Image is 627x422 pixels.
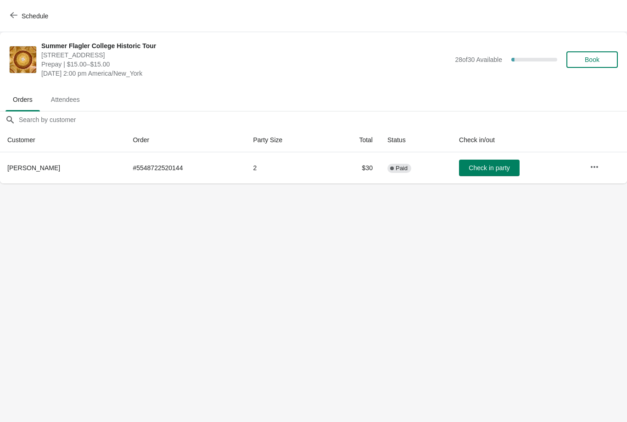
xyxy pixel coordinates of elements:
span: [STREET_ADDRESS] [41,50,450,60]
span: [PERSON_NAME] [7,164,60,172]
span: Paid [396,165,408,172]
th: Party Size [246,128,328,152]
span: [DATE] 2:00 pm America/New_York [41,69,450,78]
button: Check in party [459,160,520,176]
td: $30 [328,152,380,183]
span: Prepay | $15.00–$15.00 [41,60,450,69]
span: 28 of 30 Available [455,56,502,63]
img: Summer Flagler College Historic Tour [10,46,36,73]
th: Order [125,128,246,152]
span: Summer Flagler College Historic Tour [41,41,450,50]
th: Check in/out [452,128,582,152]
span: Attendees [44,91,87,108]
td: 2 [246,152,328,183]
button: Book [566,51,618,68]
span: Orders [6,91,40,108]
input: Search by customer [18,111,627,128]
span: Schedule [22,12,48,20]
td: # 5548722520144 [125,152,246,183]
th: Total [328,128,380,152]
span: Book [585,56,599,63]
span: Check in party [469,164,509,172]
th: Status [380,128,452,152]
button: Schedule [5,8,56,24]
